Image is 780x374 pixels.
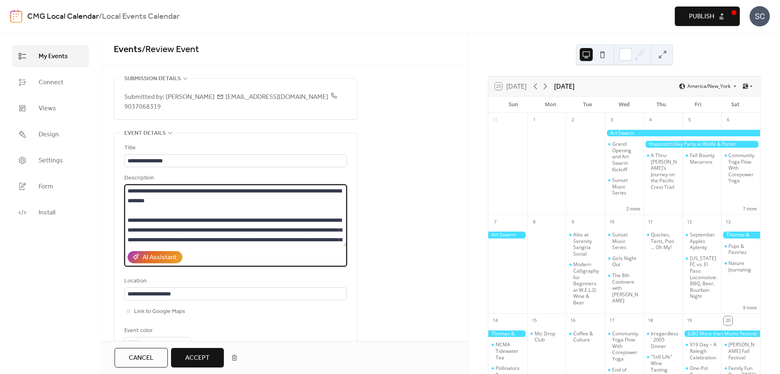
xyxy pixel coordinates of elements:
[124,173,345,183] div: Description
[12,123,89,145] a: Design
[685,217,694,226] div: 12
[605,177,644,196] div: Sunset Music Series
[643,232,682,251] div: Quiches, Tarts, Pies ... Oh My!
[27,9,99,24] a: CMG Local Calendar
[643,141,760,148] div: Hopscotch Day Party at Wolfe & Porter
[129,353,154,363] span: Cancel
[530,316,539,325] div: 15
[646,217,655,226] div: 11
[12,97,89,119] a: Views
[115,348,168,367] button: Cancel
[717,96,754,113] div: Sat
[689,12,714,22] span: Publish
[740,304,760,311] button: 9 more
[721,341,760,361] div: Cary Farmers Fall Festival
[124,143,345,153] div: Title
[39,208,55,218] span: Install
[495,96,532,113] div: Sun
[488,330,527,337] div: Thomas & Friends in the Garden at New Hope Valley Railway
[605,330,644,362] div: Community Yoga Flow With Corepower Yoga
[612,141,641,173] div: Grand Opening and Art Swarm Kickoff
[568,116,577,125] div: 2
[566,232,605,257] div: Altis at Serenity Sangria Social
[573,330,602,343] div: Coffee & Culture
[680,96,717,113] div: Fri
[651,354,679,373] div: "Still Life" Wine Tasting
[682,330,760,337] div: JLBG More than Mums Festival
[527,330,566,343] div: Mic Drop Club
[651,152,679,190] div: A Thru-[PERSON_NAME]’s Journey on the Pacific Crest Trail
[685,116,694,125] div: 5
[612,272,641,304] div: The 8th Continent with [PERSON_NAME]
[12,175,89,197] a: Form
[114,41,142,59] a: Events
[724,217,732,226] div: 13
[185,353,210,363] span: Accept
[612,255,641,268] div: Girls Night Out
[724,116,732,125] div: 6
[690,341,718,361] div: 919 Day – A Raleigh Celebration
[728,152,757,184] div: Community Yoga Flow With Corepower Yoga
[569,96,606,113] div: Tue
[607,116,616,125] div: 3
[10,10,22,23] img: logo
[568,217,577,226] div: 9
[143,253,177,262] div: AI Assistant
[728,260,757,273] div: Nature Journaling
[12,71,89,93] a: Connect
[623,205,643,212] button: 2 more
[682,341,721,361] div: 919 Day – A Raleigh Celebration
[488,232,527,238] div: Art Swarm
[605,141,644,173] div: Grand Opening and Art Swarm Kickoff
[496,341,524,361] div: NCMA Tidewater Tea
[643,152,682,190] div: A Thru-Hiker’s Journey on the Pacific Crest Trail
[685,316,694,325] div: 19
[39,182,53,192] span: Form
[142,41,199,59] span: / Review Event
[566,261,605,306] div: Modern Calligraphy for Beginners at W.E.L.D. Wine & Beer
[532,96,569,113] div: Mon
[690,232,718,251] div: September Apples Aplenty
[721,232,760,238] div: Thomas & Friends in the Garden at New Hope Valley Railway
[605,255,644,268] div: Girls Night Out
[134,307,185,317] span: Link to Google Maps
[491,217,500,226] div: 7
[728,341,757,361] div: [PERSON_NAME] Fall Festival
[682,152,721,165] div: Fall Bounty Macarons
[605,130,760,137] div: Art Swarm
[128,251,182,263] button: AI Assistant
[12,149,89,171] a: Settings
[690,255,718,300] div: [US_STATE] FC vs. El Paso Locomotive: BBQ, Beer, Bourbon Night
[535,330,563,343] div: Mic Drop Club
[646,116,655,125] div: 4
[171,348,224,367] button: Accept
[12,201,89,223] a: Install
[612,177,641,196] div: Sunset Music Series
[124,92,347,112] span: Submitted by: [PERSON_NAME] [EMAIL_ADDRESS][DOMAIN_NAME]
[690,152,718,165] div: Fall Bounty Macarons
[12,45,89,67] a: My Events
[651,232,679,251] div: Quiches, Tarts, Pies ... Oh My!
[530,116,539,125] div: 1
[39,78,63,87] span: Connect
[721,260,760,273] div: Nature Journaling
[566,330,605,343] div: Coffee & Culture
[39,104,56,114] span: Views
[646,316,655,325] div: 18
[530,217,539,226] div: 8
[605,232,644,251] div: Sunset Music Series
[488,341,527,361] div: NCMA Tidewater Tea
[554,81,574,91] div: [DATE]
[39,156,63,166] span: Settings
[491,116,500,125] div: 31
[573,261,602,306] div: Modern Calligraphy for Beginners at W.E.L.D. Wine & Beer
[124,74,181,84] span: Submission details
[740,205,760,212] button: 7 more
[651,330,679,350] div: Irregardless' 2005 Dinner
[99,9,102,24] b: /
[491,316,500,325] div: 14
[612,330,641,362] div: Community Yoga Flow With Corepower Yoga
[682,232,721,251] div: September Apples Aplenty
[605,272,644,304] div: The 8th Continent with Dr. Meg Lowman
